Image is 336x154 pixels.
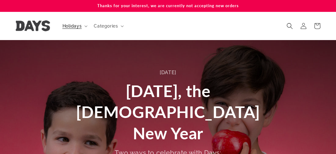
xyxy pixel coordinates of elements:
[283,19,297,33] summary: Search
[59,19,90,33] summary: Holidays
[73,68,263,77] div: [DATE]
[76,81,260,143] span: [DATE], the [DEMOGRAPHIC_DATA] New Year
[94,23,118,29] span: Categories
[90,19,126,33] summary: Categories
[63,23,82,29] span: Holidays
[16,20,50,31] img: Days United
